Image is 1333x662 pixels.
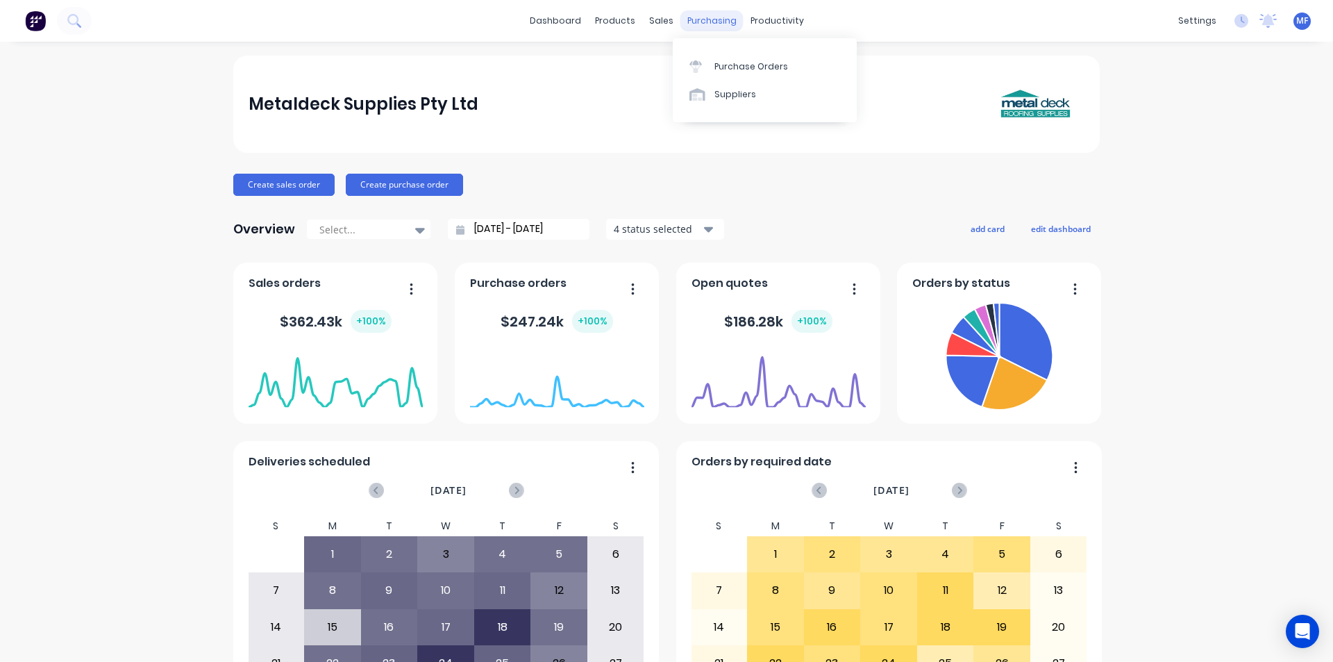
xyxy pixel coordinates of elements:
[430,483,467,498] span: [DATE]
[362,573,417,608] div: 9
[861,610,916,645] div: 17
[614,222,701,236] div: 4 status selected
[351,310,392,333] div: + 100 %
[918,610,973,645] div: 18
[791,310,832,333] div: + 100 %
[233,215,295,243] div: Overview
[861,537,916,572] div: 3
[861,573,916,608] div: 10
[249,275,321,292] span: Sales orders
[748,610,803,645] div: 15
[1022,220,1100,238] button: edit dashboard
[1171,10,1223,31] div: settings
[305,573,360,608] div: 8
[805,537,860,572] div: 2
[805,610,860,645] div: 16
[249,90,478,118] div: Metaldeck Supplies Pty Ltd
[588,10,642,31] div: products
[588,610,644,645] div: 20
[475,573,530,608] div: 11
[974,573,1030,608] div: 12
[1286,615,1319,648] div: Open Intercom Messenger
[531,537,587,572] div: 5
[1031,573,1087,608] div: 13
[918,537,973,572] div: 4
[530,516,587,536] div: F
[744,10,811,31] div: productivity
[25,10,46,31] img: Factory
[673,81,857,108] a: Suppliers
[691,275,768,292] span: Open quotes
[805,573,860,608] div: 9
[747,516,804,536] div: M
[987,80,1084,129] img: Metaldeck Supplies Pty Ltd
[974,537,1030,572] div: 5
[1296,15,1308,27] span: MF
[523,10,588,31] a: dashboard
[305,537,360,572] div: 1
[280,310,392,333] div: $ 362.43k
[714,88,756,101] div: Suppliers
[531,610,587,645] div: 19
[748,537,803,572] div: 1
[418,573,473,608] div: 10
[417,516,474,536] div: W
[673,52,857,80] a: Purchase Orders
[475,610,530,645] div: 18
[233,174,335,196] button: Create sales order
[418,537,473,572] div: 3
[305,610,360,645] div: 15
[361,516,418,536] div: T
[248,516,305,536] div: S
[572,310,613,333] div: + 100 %
[588,573,644,608] div: 13
[917,516,974,536] div: T
[642,10,680,31] div: sales
[691,573,747,608] div: 7
[531,573,587,608] div: 12
[1031,610,1087,645] div: 20
[1031,537,1087,572] div: 6
[346,174,463,196] button: Create purchase order
[691,610,747,645] div: 14
[588,537,644,572] div: 6
[249,573,304,608] div: 7
[474,516,531,536] div: T
[304,516,361,536] div: M
[249,610,304,645] div: 14
[680,10,744,31] div: purchasing
[418,610,473,645] div: 17
[973,516,1030,536] div: F
[1030,516,1087,536] div: S
[873,483,909,498] span: [DATE]
[962,220,1014,238] button: add card
[587,516,644,536] div: S
[362,610,417,645] div: 16
[606,219,724,240] button: 4 status selected
[501,310,613,333] div: $ 247.24k
[470,275,567,292] span: Purchase orders
[974,610,1030,645] div: 19
[714,60,788,73] div: Purchase Orders
[860,516,917,536] div: W
[691,516,748,536] div: S
[748,573,803,608] div: 8
[724,310,832,333] div: $ 186.28k
[918,573,973,608] div: 11
[804,516,861,536] div: T
[362,537,417,572] div: 2
[475,537,530,572] div: 4
[912,275,1010,292] span: Orders by status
